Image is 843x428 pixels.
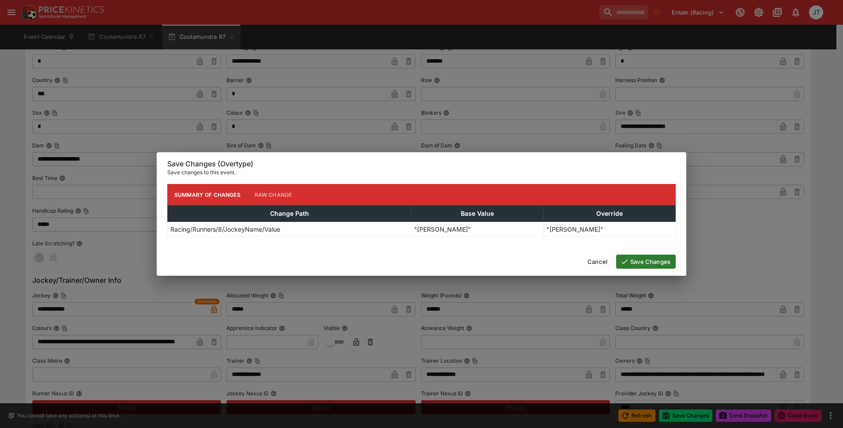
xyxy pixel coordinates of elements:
button: Raw Change [248,184,299,205]
td: "[PERSON_NAME]" [411,222,543,237]
h6: Save Changes (Overtype) [167,159,676,169]
button: Save Changes [616,255,676,269]
button: Cancel [582,255,613,269]
th: Base Value [411,206,543,222]
p: Racing/Runners/8/JockeyName/Value [170,225,280,234]
button: Summary of Changes [167,184,248,205]
th: Override [543,206,675,222]
td: "[PERSON_NAME]" [543,222,675,237]
p: Save changes to this event. [167,168,676,177]
th: Change Path [168,206,411,222]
